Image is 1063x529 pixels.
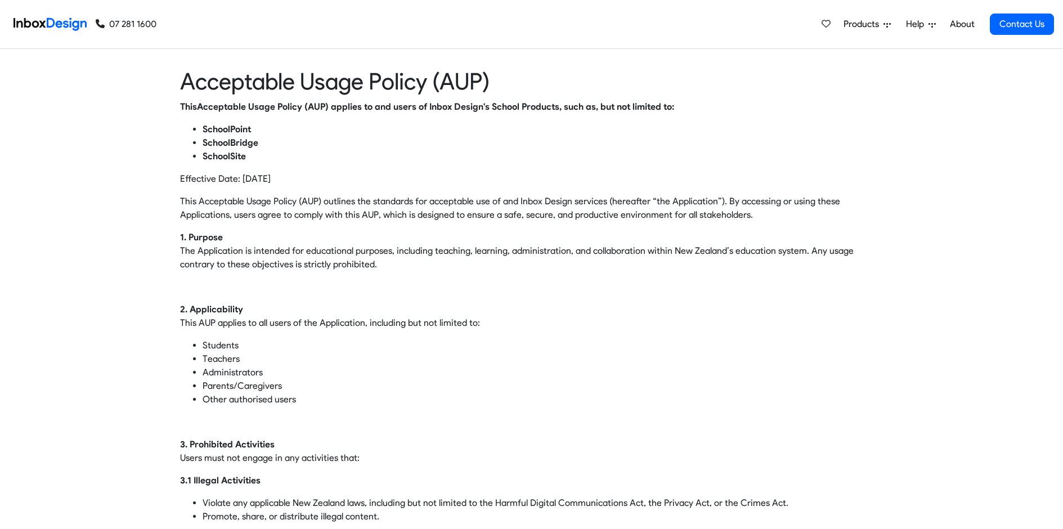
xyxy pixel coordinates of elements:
[203,366,883,379] li: Administrators
[839,13,895,35] a: Products
[180,172,883,186] p: Effective Date: [DATE]
[203,352,883,366] li: Teachers
[203,379,883,393] li: Parents/Caregivers
[990,14,1054,35] a: Contact Us
[203,393,883,406] li: Other authorised users
[180,303,883,330] p: This AUP applies to all users of the Application, including but not limited to:
[180,304,243,315] strong: 2. Applicability
[180,231,883,271] p: The Application is intended for educational purposes, including teaching, learning, administratio...
[947,13,977,35] a: About
[180,195,883,222] p: This Acceptable Usage Policy (AUP) outlines the standards for acceptable use of and Inbox Design ...
[906,17,929,31] span: Help
[96,17,156,31] a: 07 281 1600
[180,232,223,243] strong: 1. Purpose
[180,101,674,112] strong: This
[197,101,674,112] strong: Acceptable Usage Policy (AUP) applies to and users of Inbox Design's School Products, such as, bu...
[203,137,258,148] strong: SchoolBridge
[203,339,883,352] li: Students
[180,438,883,465] p: Users must not engage in any activities that:
[844,17,883,31] span: Products
[203,496,883,510] li: Violate any applicable New Zealand laws, including but not limited to the Harmful Digital Communi...
[180,67,883,96] heading: Acceptable Usage Policy (AUP)
[180,475,261,486] strong: 3.1 Illegal Activities
[901,13,940,35] a: Help
[203,151,246,162] strong: SchoolSite
[203,510,883,523] li: Promote, share, or distribute illegal content.
[180,439,275,450] strong: 3. Prohibited Activities
[203,124,251,135] strong: SchoolPoint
